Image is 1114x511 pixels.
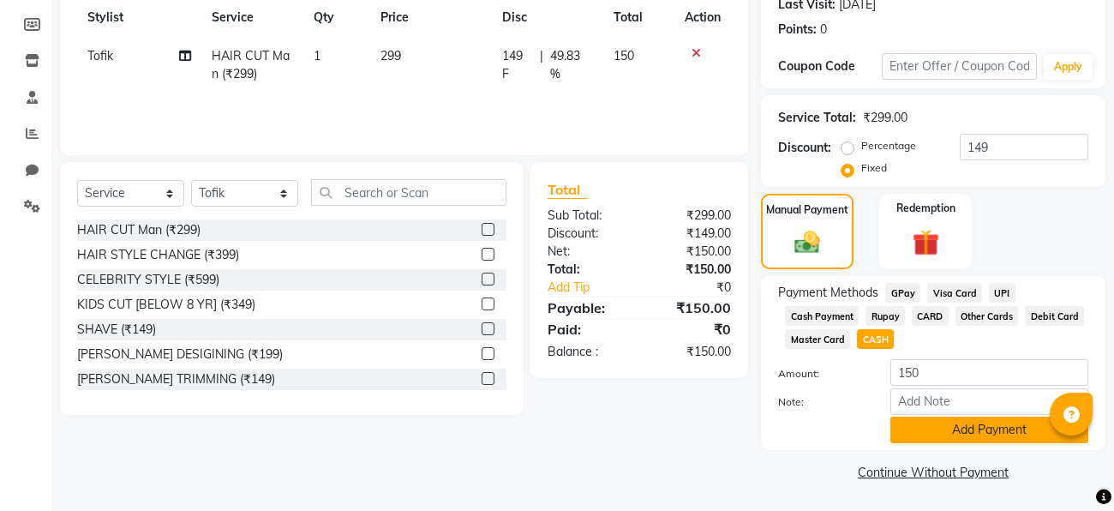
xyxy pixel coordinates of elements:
span: 49.83 % [550,47,594,83]
div: Sub Total: [535,207,639,225]
div: Service Total: [778,109,856,127]
span: Payment Methods [778,284,878,302]
div: Payable: [535,298,639,318]
div: CELEBRITY STYLE (₹599) [77,271,219,289]
span: HAIR CUT Man (₹299) [212,48,290,81]
label: Note: [765,394,877,410]
span: Rupay [865,306,905,326]
label: Fixed [861,160,887,176]
button: Apply [1044,54,1093,80]
span: CARD [912,306,949,326]
input: Search or Scan [311,179,506,206]
div: HAIR STYLE CHANGE (₹399) [77,246,239,264]
div: ₹0 [639,319,744,340]
div: Balance : [535,343,639,361]
div: Net: [535,243,639,261]
span: Tofik [87,48,113,63]
label: Amount: [765,366,877,382]
div: Points: [778,21,817,39]
div: ₹149.00 [639,225,744,243]
span: UPI [989,283,1015,303]
div: ₹150.00 [639,343,744,361]
span: 299 [380,48,401,63]
div: KIDS CUT [BELOW 8 YR] (₹349) [77,296,255,314]
span: 1 [314,48,320,63]
span: Debit Card [1025,306,1084,326]
div: SHAVE (₹149) [77,321,156,339]
span: Cash Payment [785,306,859,326]
span: | [540,47,543,83]
span: GPay [885,283,920,303]
img: _gift.svg [904,226,948,260]
label: Redemption [896,201,955,216]
a: Continue Without Payment [764,464,1102,482]
span: Total [548,181,587,199]
button: Add Payment [890,417,1088,443]
label: Manual Payment [766,202,848,218]
div: [PERSON_NAME] TRIMMING (₹149) [77,370,275,388]
div: ₹150.00 [639,261,744,279]
label: Percentage [861,138,916,153]
span: Other Cards [955,306,1019,326]
div: 0 [820,21,827,39]
div: ₹299.00 [639,207,744,225]
div: ₹150.00 [639,243,744,261]
div: ₹299.00 [863,109,907,127]
input: Add Note [890,388,1088,415]
div: [PERSON_NAME] DESIGINING (₹199) [77,346,283,364]
span: Master Card [785,329,850,349]
a: Add Tip [535,279,657,297]
span: CASH [857,329,894,349]
div: Paid: [535,319,639,340]
span: 150 [614,48,634,63]
div: Discount: [535,225,639,243]
div: Coupon Code [778,57,882,75]
div: ₹0 [656,279,744,297]
input: Enter Offer / Coupon Code [882,53,1037,80]
div: Discount: [778,139,831,157]
span: 149 F [502,47,533,83]
div: ₹150.00 [639,298,744,318]
div: HAIR CUT Man (₹299) [77,221,201,239]
img: _cash.svg [787,228,828,257]
input: Amount [890,359,1088,386]
span: Visa Card [927,283,982,303]
div: Total: [535,261,639,279]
